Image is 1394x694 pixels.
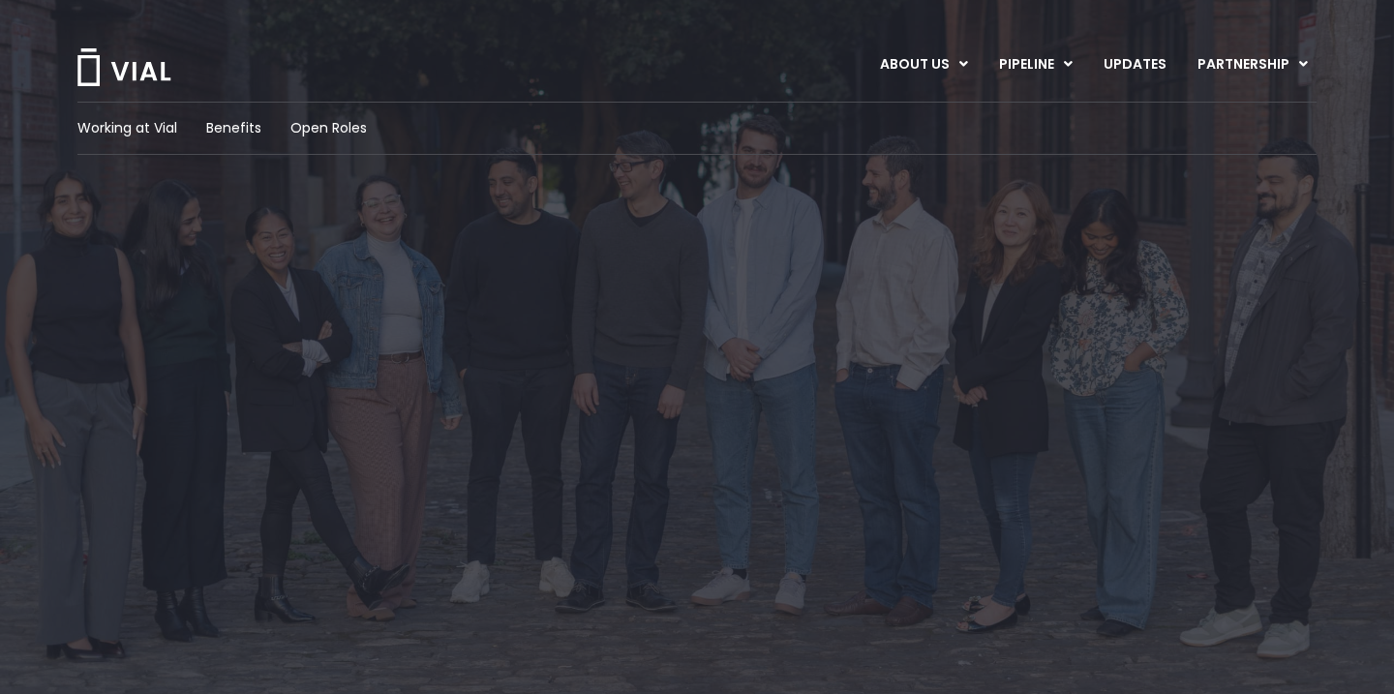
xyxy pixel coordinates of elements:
a: Benefits [206,118,261,138]
a: ABOUT USMenu Toggle [864,48,983,81]
a: Working at Vial [77,118,177,138]
img: Vial Logo [76,48,172,86]
a: PIPELINEMenu Toggle [984,48,1087,81]
a: UPDATES [1088,48,1181,81]
a: PARTNERSHIPMenu Toggle [1182,48,1323,81]
a: Open Roles [290,118,367,138]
